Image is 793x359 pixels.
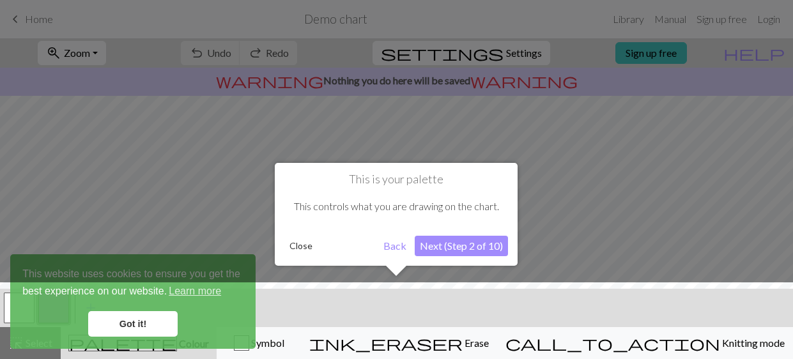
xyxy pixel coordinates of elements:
[284,236,318,256] button: Close
[284,187,508,226] div: This controls what you are drawing on the chart.
[378,236,412,256] button: Back
[415,236,508,256] button: Next (Step 2 of 10)
[275,163,518,266] div: This is your palette
[284,172,508,187] h1: This is your palette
